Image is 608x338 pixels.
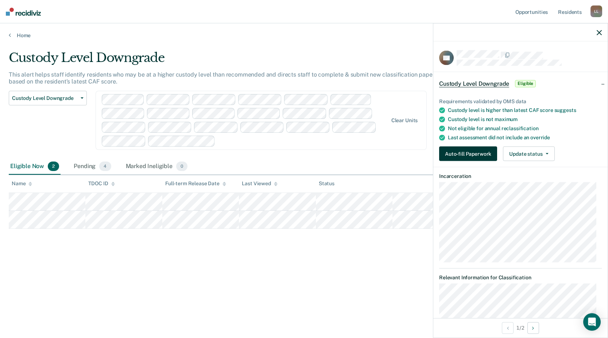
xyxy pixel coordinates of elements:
span: 0 [176,162,187,171]
div: Last Viewed [242,180,277,187]
button: Auto-fill Paperwork [439,147,497,161]
span: 2 [48,162,59,171]
span: reclassification [501,125,539,131]
div: Eligible Now [9,159,61,175]
div: Not eligible for annual [448,125,602,132]
div: 1 / 2 [433,318,608,337]
div: Open Intercom Messenger [583,313,601,331]
div: Full-term Release Date [165,180,226,187]
span: 4 [99,162,111,171]
div: TDOC ID [88,180,115,187]
p: This alert helps staff identify residents who may be at a higher custody level than recommended a... [9,71,448,85]
div: Status [319,180,334,187]
img: Recidiviz [6,8,41,16]
div: Requirements validated by OMS data [439,98,602,104]
div: Custody Level Downgrade [9,50,465,71]
div: Last assessment did not include an [448,135,602,141]
a: Navigate to form link [439,147,500,161]
button: Previous Opportunity [502,322,514,334]
span: Custody Level Downgrade [12,95,78,101]
div: Custody level is higher than latest CAF score [448,107,602,113]
div: Pending [72,159,112,175]
dt: Incarceration [439,173,602,179]
div: Custody level is not [448,116,602,123]
dt: Relevant Information for Classification [439,275,602,281]
span: suggests [554,107,576,113]
div: Marked Ineligible [124,159,189,175]
button: Next Opportunity [527,322,539,334]
a: Home [9,32,599,39]
div: Clear units [391,117,418,124]
div: L L [590,5,602,17]
button: Update status [503,147,554,161]
span: Eligible [515,80,536,87]
span: override [530,135,550,140]
span: maximum [495,116,518,122]
span: Custody Level Downgrade [439,80,509,87]
div: Custody Level DowngradeEligible [433,72,608,95]
div: Name [12,180,32,187]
